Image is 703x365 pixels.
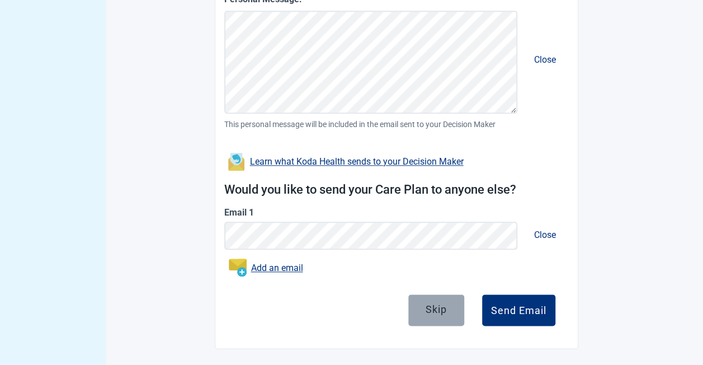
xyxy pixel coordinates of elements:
span: This personal message will be included in the email sent to your Decision Maker [224,118,569,130]
h2: Would you like to send your Care Plan to anyone else? [224,180,569,200]
div: Skip [426,304,447,315]
span: Close [525,221,565,249]
button: Close [522,219,568,250]
button: Add an email [224,254,308,281]
button: Remove [522,52,568,67]
span: Close [525,45,565,74]
button: Skip [408,294,464,326]
a: Add an email [251,261,303,275]
label: Email 1 [224,205,569,219]
button: Send Email [482,294,555,326]
div: Learn what Koda Health sends to your Decision Maker [250,157,464,166]
div: Send Email [491,305,546,316]
button: Learn what Koda Health sends to your Decision Maker [224,148,467,171]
